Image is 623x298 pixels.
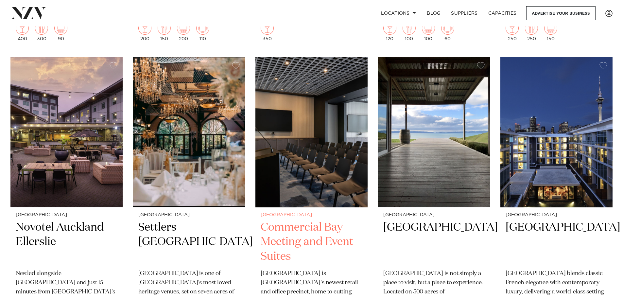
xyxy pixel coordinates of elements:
small: [GEOGRAPHIC_DATA] [16,213,117,218]
img: dining.png [35,22,48,35]
img: theatre.png [544,22,557,35]
div: 150 [158,22,171,41]
h2: [GEOGRAPHIC_DATA] [506,220,607,264]
h2: Novotel Auckland Ellerslie [16,220,117,264]
div: 120 [383,22,396,41]
h2: Settlers [GEOGRAPHIC_DATA] [138,220,240,264]
a: Advertise your business [526,6,596,20]
img: cocktail.png [16,22,29,35]
h2: Commercial Bay Meeting and Event Suites [261,220,362,264]
small: [GEOGRAPHIC_DATA] [506,213,607,218]
a: Capacities [483,6,522,20]
img: dining.png [158,22,171,35]
h2: [GEOGRAPHIC_DATA] [383,220,485,264]
small: [GEOGRAPHIC_DATA] [261,213,362,218]
div: 100 [422,22,435,41]
div: 90 [54,22,67,41]
a: SUPPLIERS [446,6,483,20]
div: 250 [525,22,538,41]
div: 350 [261,22,274,41]
div: 110 [196,22,209,41]
a: Locations [376,6,422,20]
img: theatre.png [177,22,190,35]
img: cocktail.png [138,22,151,35]
div: 100 [403,22,416,41]
div: 300 [35,22,48,41]
img: dining.png [525,22,538,35]
img: cocktail.png [383,22,396,35]
img: dining.png [403,22,416,35]
img: nzv-logo.png [10,7,46,19]
a: BLOG [422,6,446,20]
div: 200 [138,22,151,41]
div: 250 [506,22,519,41]
img: meeting.png [441,22,454,35]
small: [GEOGRAPHIC_DATA] [138,213,240,218]
img: Sofitel Auckland Viaduct Harbour hotel venue [500,57,613,207]
img: theatre.png [422,22,435,35]
img: theatre.png [54,22,67,35]
img: meeting.png [196,22,209,35]
div: 60 [441,22,454,41]
div: 150 [544,22,557,41]
small: [GEOGRAPHIC_DATA] [383,213,485,218]
img: cocktail.png [261,22,274,35]
div: 200 [177,22,190,41]
img: cocktail.png [506,22,519,35]
div: 400 [16,22,29,41]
